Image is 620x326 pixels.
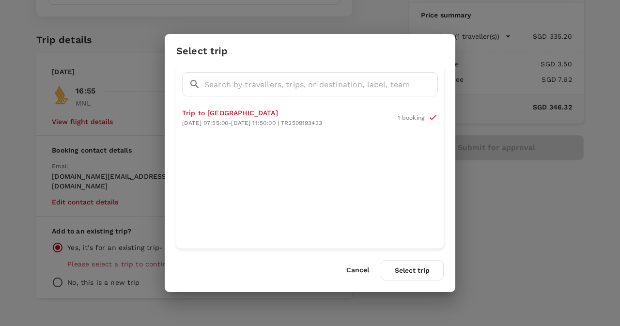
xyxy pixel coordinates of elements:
button: Cancel [346,266,369,274]
button: Select trip [381,260,444,280]
input: Search by travellers, trips, or destination, label, team [204,72,438,96]
p: 1 booking [398,113,424,123]
h3: Select trip [176,46,228,57]
p: Trip to [GEOGRAPHIC_DATA] [182,108,322,118]
span: [DATE] 07:55:00 - [DATE] 11:50:00 | TR2509193433 [182,120,322,126]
